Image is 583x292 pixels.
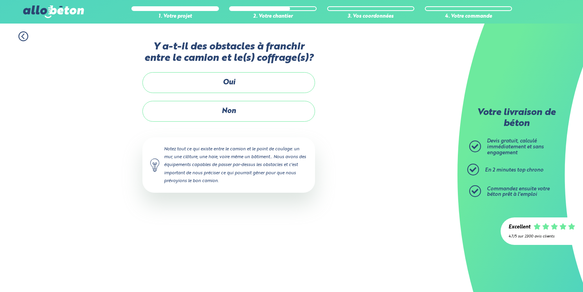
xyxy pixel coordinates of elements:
label: Y a-t-il des obstacles à franchir entre le camion et le(s) coffrage(s)? [142,41,315,64]
div: 1. Votre projet [131,14,219,20]
div: Notez tout ce qui existe entre le camion et le point de coulage: un mur, une clôture, une haie, v... [142,137,315,193]
label: Non [142,101,315,122]
div: 4. Votre commande [425,14,512,20]
div: 3. Vos coordonnées [327,14,415,20]
iframe: Help widget launcher [513,261,574,283]
div: 2. Votre chantier [229,14,317,20]
img: allobéton [23,5,84,18]
label: Oui [142,72,315,93]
